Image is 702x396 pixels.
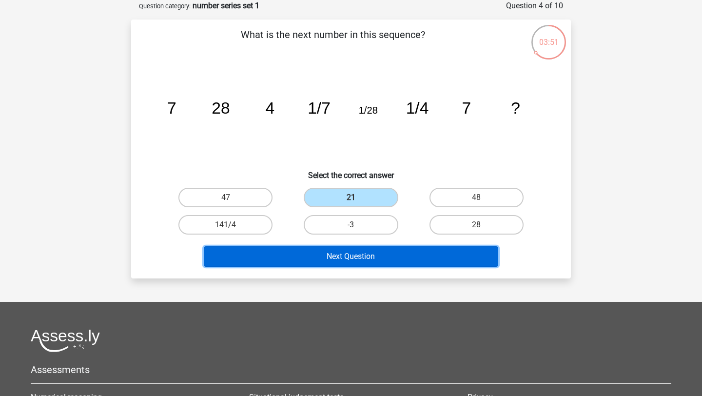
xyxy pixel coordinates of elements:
[429,188,524,207] label: 48
[139,2,191,10] small: Question category:
[304,215,398,235] label: -3
[167,99,176,117] tspan: 7
[265,99,274,117] tspan: 4
[530,24,567,48] div: 03:51
[304,188,398,207] label: 21
[204,246,499,267] button: Next Question
[511,99,520,117] tspan: ?
[178,188,273,207] label: 47
[147,163,555,180] h6: Select the correct answer
[429,215,524,235] label: 28
[31,329,100,352] img: Assessly logo
[178,215,273,235] label: 141/4
[406,99,429,117] tspan: 1/4
[212,99,230,117] tspan: 28
[359,105,378,116] tspan: 1/28
[193,1,259,10] strong: number series set 1
[308,99,331,117] tspan: 1/7
[31,364,671,376] h5: Assessments
[462,99,471,117] tspan: 7
[147,27,519,57] p: What is the next number in this sequence?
